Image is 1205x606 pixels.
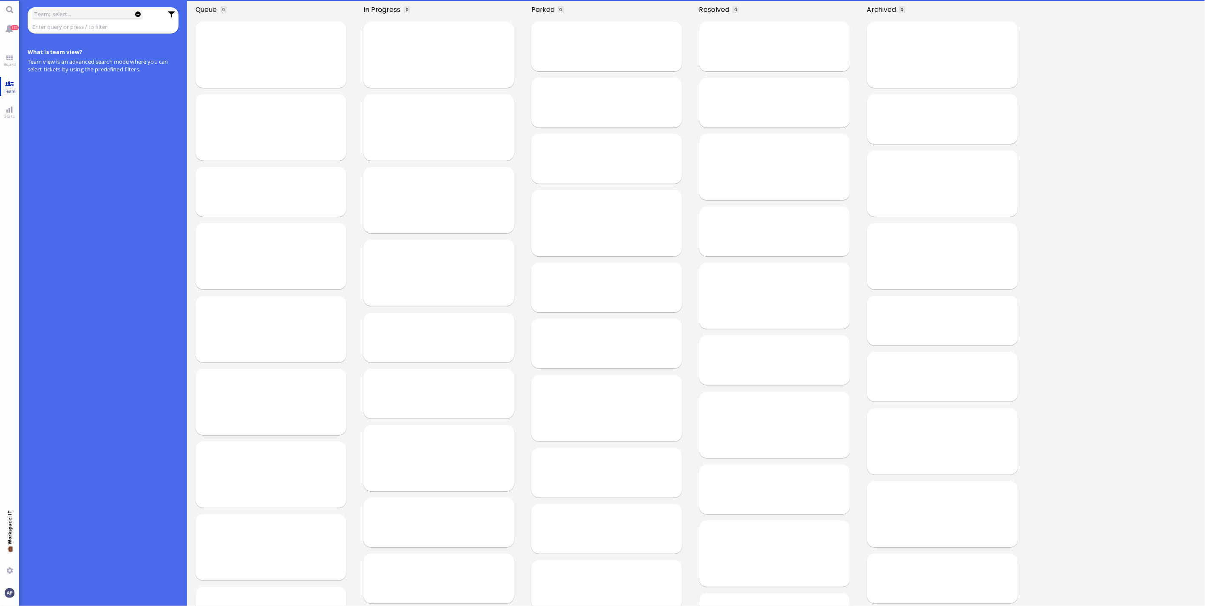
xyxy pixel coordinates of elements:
[867,5,899,14] span: Archived
[2,113,17,119] span: Stats
[32,22,163,31] input: Enter query or press / to filter
[901,6,904,12] span: 0
[222,6,225,12] span: 0
[560,6,562,12] span: 0
[2,88,18,94] span: Team
[5,588,14,598] img: You
[406,6,408,12] span: 0
[699,5,733,14] span: Resolved
[363,5,403,14] span: In progress
[734,6,737,12] span: 0
[196,5,220,14] span: Queue
[6,545,13,564] span: 💼 Workspace: IT
[28,48,179,56] h4: What is team view?
[28,58,179,73] p: Team view is an advanced search mode where you can select tickets by using the predefined filters.
[53,9,127,19] input: select...
[11,25,19,30] span: 133
[531,5,558,14] span: Parked
[34,9,50,19] label: Team:
[1,61,18,67] span: Board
